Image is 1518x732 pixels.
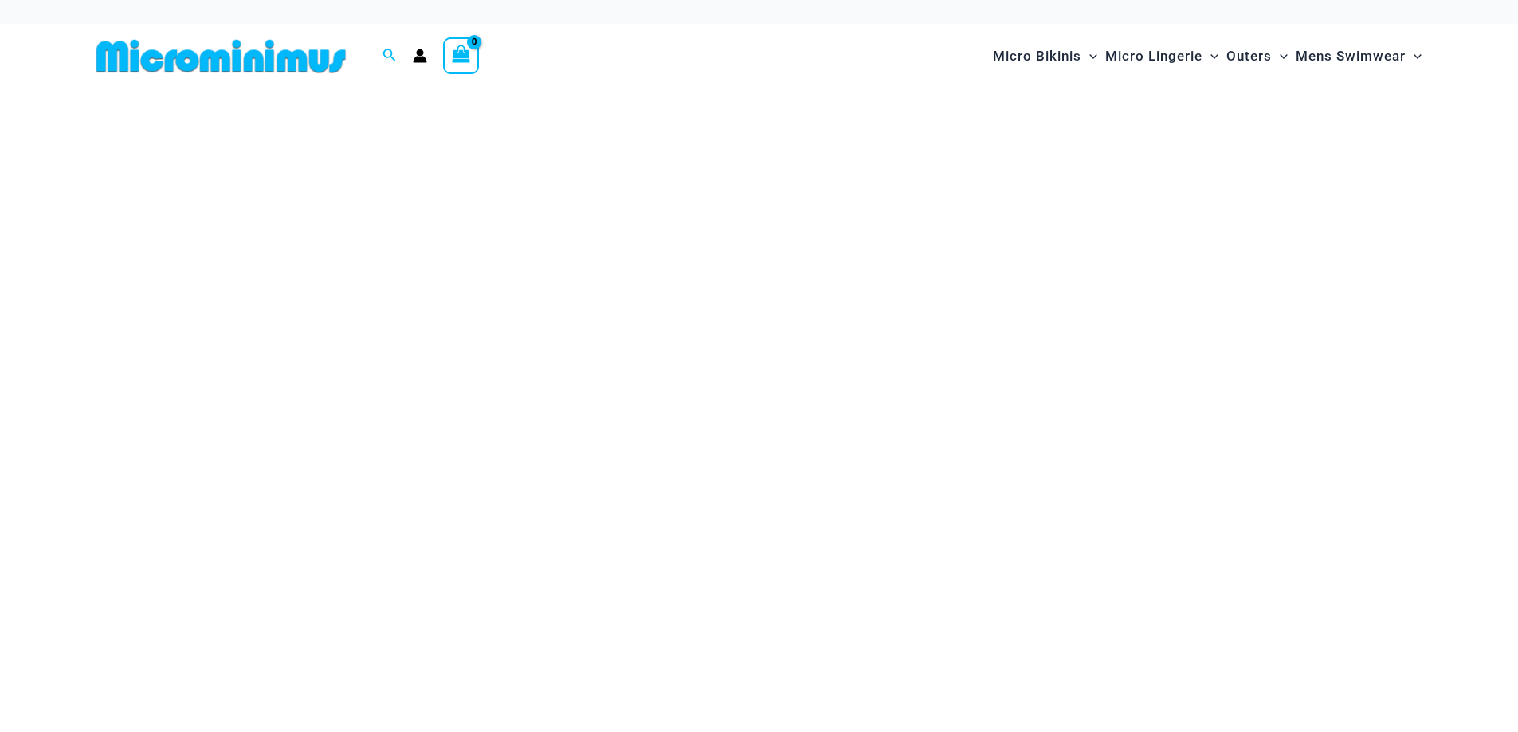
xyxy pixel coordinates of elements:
[1081,36,1097,76] span: Menu Toggle
[1406,36,1422,76] span: Menu Toggle
[987,29,1429,83] nav: Site Navigation
[1226,36,1272,76] span: Outers
[90,38,352,74] img: MM SHOP LOGO FLAT
[413,49,427,63] a: Account icon link
[1101,32,1222,80] a: Micro LingerieMenu ToggleMenu Toggle
[1272,36,1288,76] span: Menu Toggle
[1105,36,1202,76] span: Micro Lingerie
[993,36,1081,76] span: Micro Bikinis
[382,46,397,66] a: Search icon link
[443,37,480,74] a: View Shopping Cart, empty
[989,32,1101,80] a: Micro BikinisMenu ToggleMenu Toggle
[1296,36,1406,76] span: Mens Swimwear
[1202,36,1218,76] span: Menu Toggle
[1292,32,1426,80] a: Mens SwimwearMenu ToggleMenu Toggle
[1222,32,1292,80] a: OutersMenu ToggleMenu Toggle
